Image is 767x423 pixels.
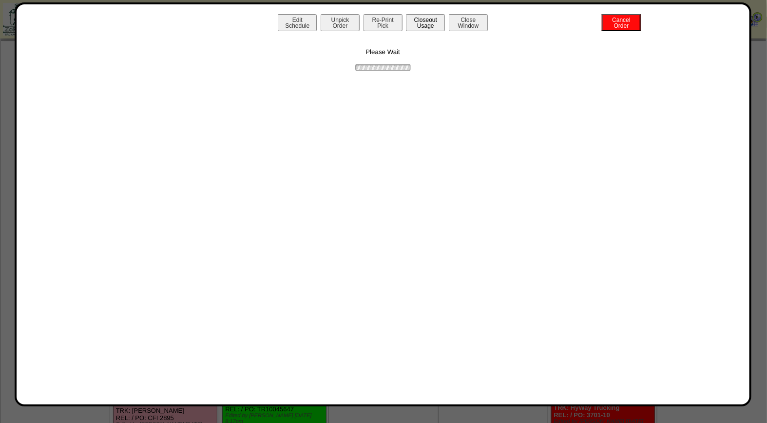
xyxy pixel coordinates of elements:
[26,34,740,72] div: Please Wait
[364,14,403,31] button: Re-PrintPick
[406,14,445,31] button: CloseoutUsage
[602,14,641,31] button: CancelOrder
[449,14,488,31] button: CloseWindow
[321,14,360,31] button: UnpickOrder
[278,14,317,31] button: EditSchedule
[448,22,489,29] a: CloseWindow
[354,63,412,72] img: ajax-loader.gif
